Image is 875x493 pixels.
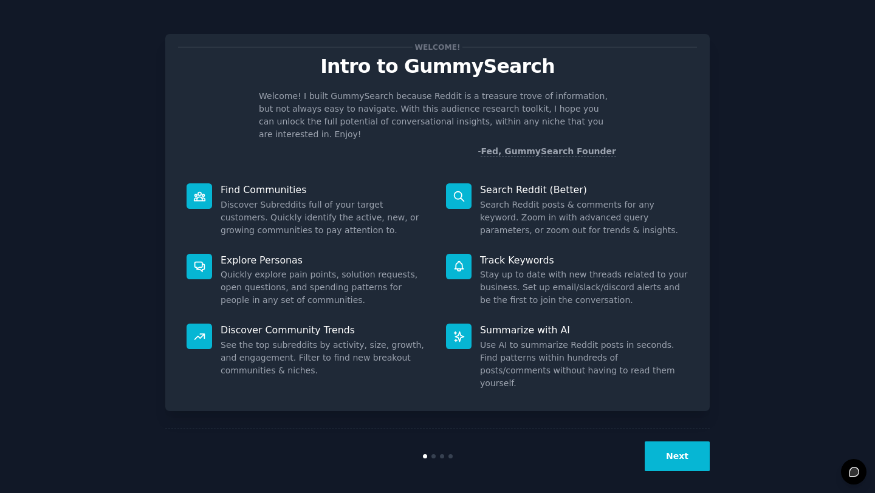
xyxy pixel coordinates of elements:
[259,90,616,141] p: Welcome! I built GummySearch because Reddit is a treasure trove of information, but not always ea...
[480,324,688,336] p: Summarize with AI
[480,254,688,267] p: Track Keywords
[221,324,429,336] p: Discover Community Trends
[645,441,710,471] button: Next
[478,145,616,158] div: -
[480,339,688,390] dd: Use AI to summarize Reddit posts in seconds. Find patterns within hundreds of posts/comments with...
[413,41,462,53] span: Welcome!
[480,199,688,237] dd: Search Reddit posts & comments for any keyword. Zoom in with advanced query parameters, or zoom o...
[481,146,616,157] a: Fed, GummySearch Founder
[480,268,688,307] dd: Stay up to date with new threads related to your business. Set up email/slack/discord alerts and ...
[221,183,429,196] p: Find Communities
[178,56,697,77] p: Intro to GummySearch
[221,339,429,377] dd: See the top subreddits by activity, size, growth, and engagement. Filter to find new breakout com...
[221,199,429,237] dd: Discover Subreddits full of your target customers. Quickly identify the active, new, or growing c...
[221,254,429,267] p: Explore Personas
[480,183,688,196] p: Search Reddit (Better)
[221,268,429,307] dd: Quickly explore pain points, solution requests, open questions, and spending patterns for people ...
